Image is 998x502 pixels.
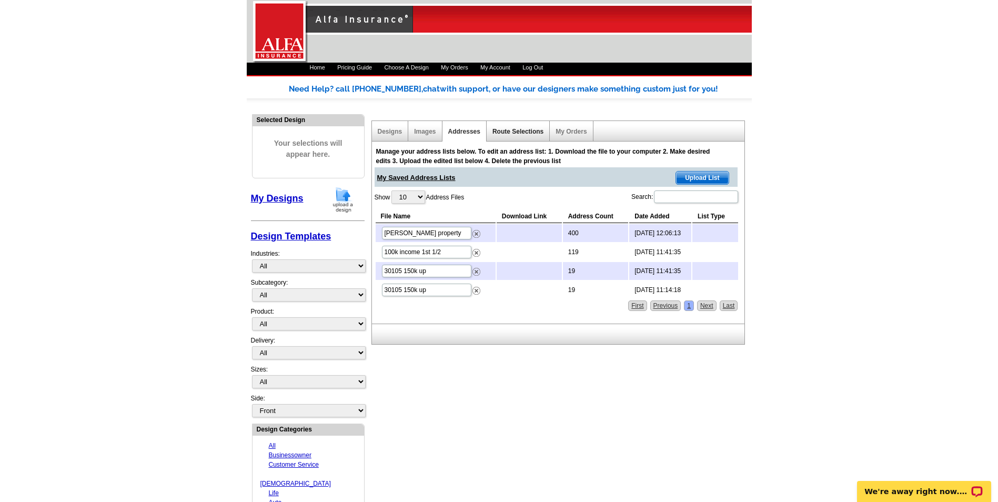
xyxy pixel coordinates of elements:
img: upload-design [329,186,357,213]
a: All [269,442,276,449]
a: Design Templates [251,231,331,242]
a: My Orders [441,64,468,71]
div: Design Categories [253,424,364,434]
img: delete.png [472,249,480,257]
a: Route Selections [492,128,543,135]
label: Show Address Files [375,189,465,205]
div: Industries: [251,244,365,278]
span: Your selections will appear here. [260,127,356,170]
div: Product: [251,307,365,336]
iframe: LiveChat chat widget [850,469,998,502]
a: Businessowner [269,451,311,459]
a: Remove this list [472,228,480,235]
a: My Account [480,64,510,71]
a: Choose A Design [385,64,429,71]
th: Date Added [629,210,691,223]
div: Selected Design [253,115,364,125]
div: Need Help? call [PHONE_NUMBER], with support, or have our designers make something custom just fo... [289,83,752,95]
th: Download Link [497,210,562,223]
label: Search: [631,189,739,204]
a: Log Out [522,64,543,71]
div: Subcategory: [251,278,365,307]
select: ShowAddress Files [391,190,425,204]
a: Customer Service [269,461,319,468]
td: [DATE] 12:06:13 [629,224,691,242]
td: [DATE] 11:14:18 [629,281,691,299]
div: Side: [251,394,365,418]
a: Images [414,128,436,135]
a: First [628,300,647,311]
a: My Orders [556,128,587,135]
a: Life [269,489,279,497]
div: Sizes: [251,365,365,394]
div: Delivery: [251,336,365,365]
span: chat [423,84,440,94]
a: Last [720,300,738,311]
a: Next [697,300,717,311]
td: 19 [563,262,629,280]
a: Home [310,64,325,71]
a: Pricing Guide [337,64,372,71]
th: Address Count [563,210,629,223]
span: My Saved Address Lists [377,167,456,183]
a: [DEMOGRAPHIC_DATA] [260,480,331,487]
a: 1 [684,300,694,311]
a: Designs [378,128,402,135]
a: Remove this list [472,266,480,273]
img: delete.png [472,287,480,295]
td: 19 [563,281,629,299]
th: File Name [376,210,496,223]
td: 400 [563,224,629,242]
td: 119 [563,243,629,261]
td: [DATE] 11:41:35 [629,243,691,261]
a: Remove this list [472,247,480,254]
td: [DATE] 11:41:35 [629,262,691,280]
a: My Designs [251,193,304,204]
a: Previous [650,300,681,311]
span: Upload List [676,172,728,184]
a: Addresses [448,128,480,135]
a: Remove this list [472,285,480,292]
img: delete.png [472,230,480,238]
th: List Type [692,210,738,223]
img: delete.png [472,268,480,276]
div: Manage your address lists below. To edit an address list: 1. Download the file to your computer 2... [376,147,718,166]
input: Search: [654,190,738,203]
